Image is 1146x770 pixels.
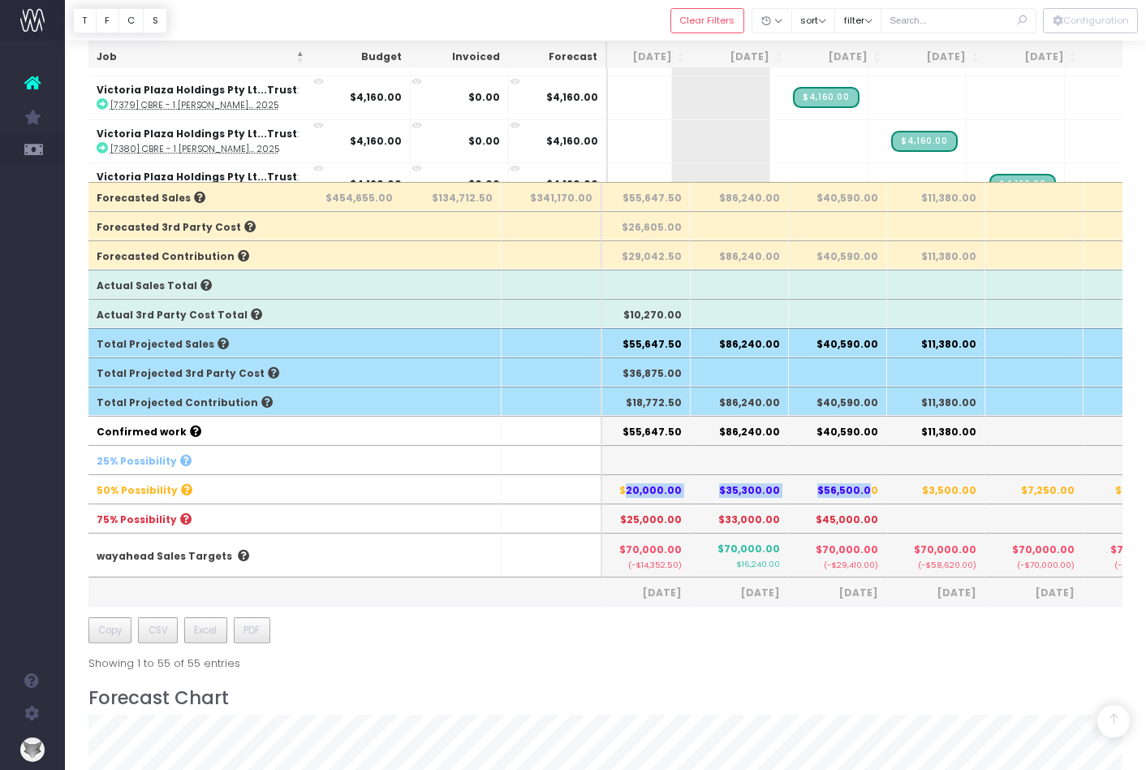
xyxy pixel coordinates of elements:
[88,357,304,387] th: Total Projected 3rd Party Cost
[592,504,691,533] th: $25,000.00
[402,182,502,211] th: $134,712.50
[691,504,789,533] th: $33,000.00
[595,41,693,73] th: Sep 25: activate to sort column ascending
[312,41,411,73] th: Budget
[1012,543,1075,557] span: $70,000.00
[592,211,691,240] th: $26,605.00
[88,270,304,299] th: Actual Sales Total
[736,556,780,569] small: $16,240.00
[88,211,304,240] th: Forecasted 3rd Party Cost
[887,328,985,357] th: $11,380.00
[110,99,278,111] abbr: [7379] CBRE - 1 Denison October Retainer 2025
[797,586,878,600] span: [DATE]
[592,240,691,270] th: $29,042.50
[693,41,791,73] th: Oct 25: activate to sort column ascending
[691,416,789,445] th: $86,240.00
[717,542,780,556] span: $70,000.00
[97,549,232,563] a: wayahead Sales Targets
[887,387,985,416] th: $11,380.00
[184,617,227,643] button: Excel
[889,41,987,73] th: Dec 25: activate to sort column ascending
[895,557,976,571] small: (-$58,620.00)
[138,617,178,643] button: CSV
[97,191,205,205] span: Forecasted Sales
[97,127,297,141] strong: Victoria Plaza Holdings Pty Lt...Trust
[691,182,789,211] th: $86,240.00
[691,240,789,270] th: $86,240.00
[88,76,389,119] td: :
[73,8,167,33] div: Vertical button group
[914,543,976,557] span: $70,000.00
[793,87,859,108] span: Streamtime Draft Invoice: 002701 – [7379] CBRE - 1 Denison October Retainer 2025
[97,83,297,97] strong: Victoria Plaza Holdings Pty Lt...Trust
[1043,8,1138,33] button: Configuration
[88,162,389,205] td: :
[993,586,1075,600] span: [DATE]
[791,41,889,73] th: Nov 25: activate to sort column ascending
[88,387,304,416] th: Total Projected Contribution
[691,387,789,416] th: $86,240.00
[592,182,691,211] th: $55,647.50
[887,240,985,270] th: $11,380.00
[467,90,499,104] strong: $0.00
[891,131,957,152] span: Streamtime Draft Invoice: 002702 – [7380] CBRE - 1 Denison November Retainer 2025
[989,174,1055,195] span: Streamtime Draft Invoice: 002703 – [7381] CBRE - 1 Denison December Retainer 2025
[592,474,691,504] th: $20,000.00
[789,182,887,211] th: $40,590.00
[350,177,402,191] strong: $4,160.00
[110,143,279,155] abbr: [7380] CBRE - 1 Denison November Retainer 2025
[987,41,1085,73] th: Jan 26: activate to sort column ascending
[993,557,1075,571] small: (-$70,000.00)
[791,8,836,33] button: sort
[88,647,240,672] div: Showing 1 to 55 of 55 entries
[88,445,304,474] th: 25% Possibility
[88,687,1123,709] h3: Forecast Chart
[234,617,270,643] button: PDF
[601,586,682,600] span: [DATE]
[88,119,389,162] td: :
[88,41,312,73] th: Job: activate to sort column descending
[88,504,304,533] th: 75% Possibility
[194,623,217,638] span: Excel
[592,328,691,357] th: $55,647.50
[601,557,682,571] small: (-$14,352.50)
[88,328,304,357] th: Total Projected Sales
[691,474,789,504] th: $35,300.00
[20,738,45,762] img: images/default_profile_image.png
[789,416,887,445] th: $40,590.00
[887,416,985,445] th: $11,380.00
[816,543,878,557] span: $70,000.00
[545,134,597,149] span: $4,160.00
[73,8,97,33] button: T
[789,387,887,416] th: $40,590.00
[467,134,499,148] strong: $0.00
[88,416,304,445] th: Confirmed work
[88,617,132,643] button: Copy
[149,623,168,638] span: CSV
[98,623,122,638] span: Copy
[592,299,691,328] th: $10,270.00
[592,387,691,416] th: $18,772.50
[97,170,297,184] strong: Victoria Plaza Holdings Pty Lt...Trust
[243,623,260,638] span: PDF
[467,177,499,191] strong: $0.00
[96,8,119,33] button: F
[834,8,881,33] button: filter
[699,586,780,600] span: [DATE]
[789,474,887,504] th: $56,500.00
[789,240,887,270] th: $40,590.00
[789,328,887,357] th: $40,590.00
[985,474,1084,504] th: $7,250.00
[88,299,304,328] th: Actual 3rd Party Cost Total
[592,416,691,445] th: $55,647.50
[350,134,402,148] strong: $4,160.00
[502,182,602,211] th: $341,170.00
[797,557,878,571] small: (-$29,410.00)
[508,41,607,73] th: Forecast
[1043,8,1138,33] div: Vertical button group
[118,8,144,33] button: C
[350,90,402,104] strong: $4,160.00
[895,586,976,600] span: [DATE]
[881,8,1036,33] input: Search...
[887,182,985,211] th: $11,380.00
